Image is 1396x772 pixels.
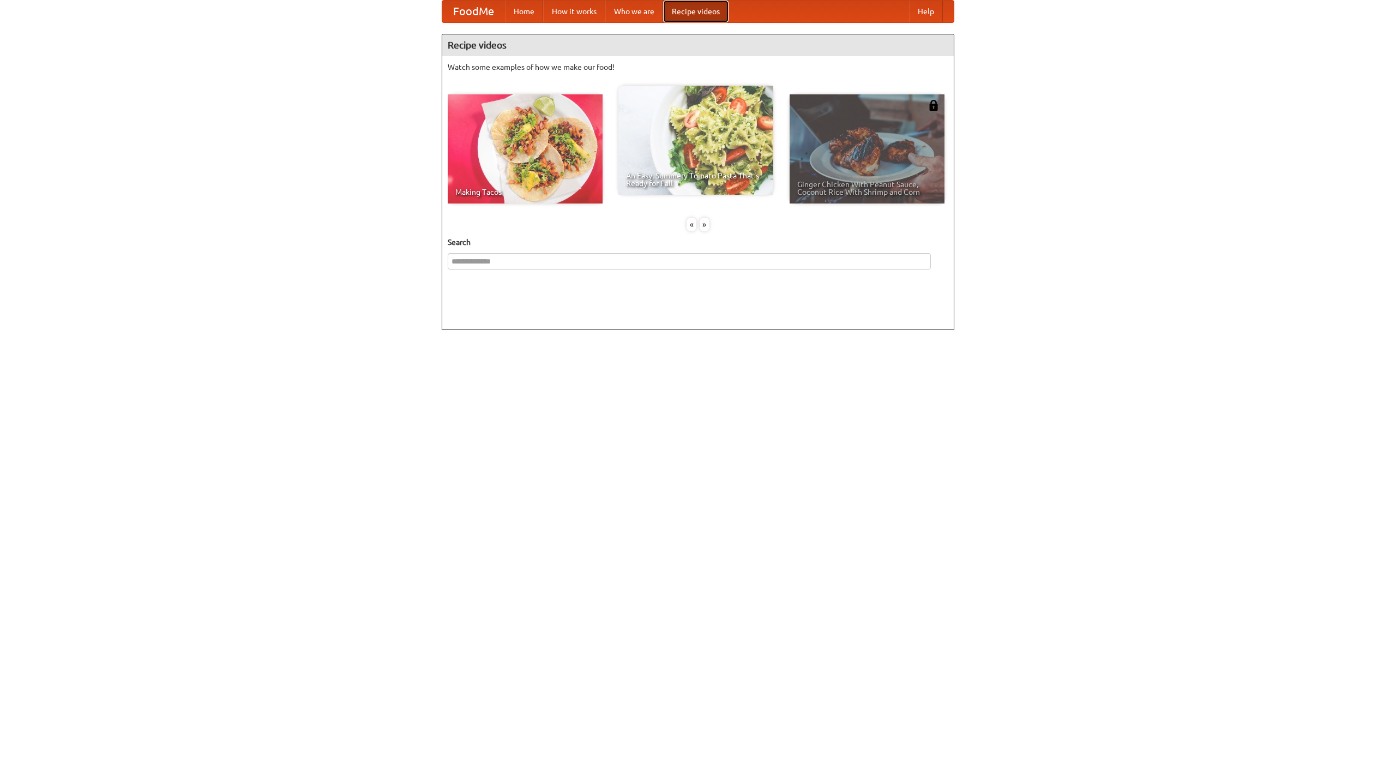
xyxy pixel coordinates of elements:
a: Who we are [605,1,663,22]
span: Making Tacos [455,188,595,196]
img: 483408.png [928,100,939,111]
div: » [700,218,709,231]
a: An Easy, Summery Tomato Pasta That's Ready for Fall [618,86,773,195]
h5: Search [448,237,948,248]
p: Watch some examples of how we make our food! [448,62,948,73]
a: Recipe videos [663,1,729,22]
h4: Recipe videos [442,34,954,56]
a: Making Tacos [448,94,603,204]
div: « [687,218,696,231]
a: Help [909,1,943,22]
a: FoodMe [442,1,505,22]
a: Home [505,1,543,22]
span: An Easy, Summery Tomato Pasta That's Ready for Fall [626,172,766,187]
a: How it works [543,1,605,22]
